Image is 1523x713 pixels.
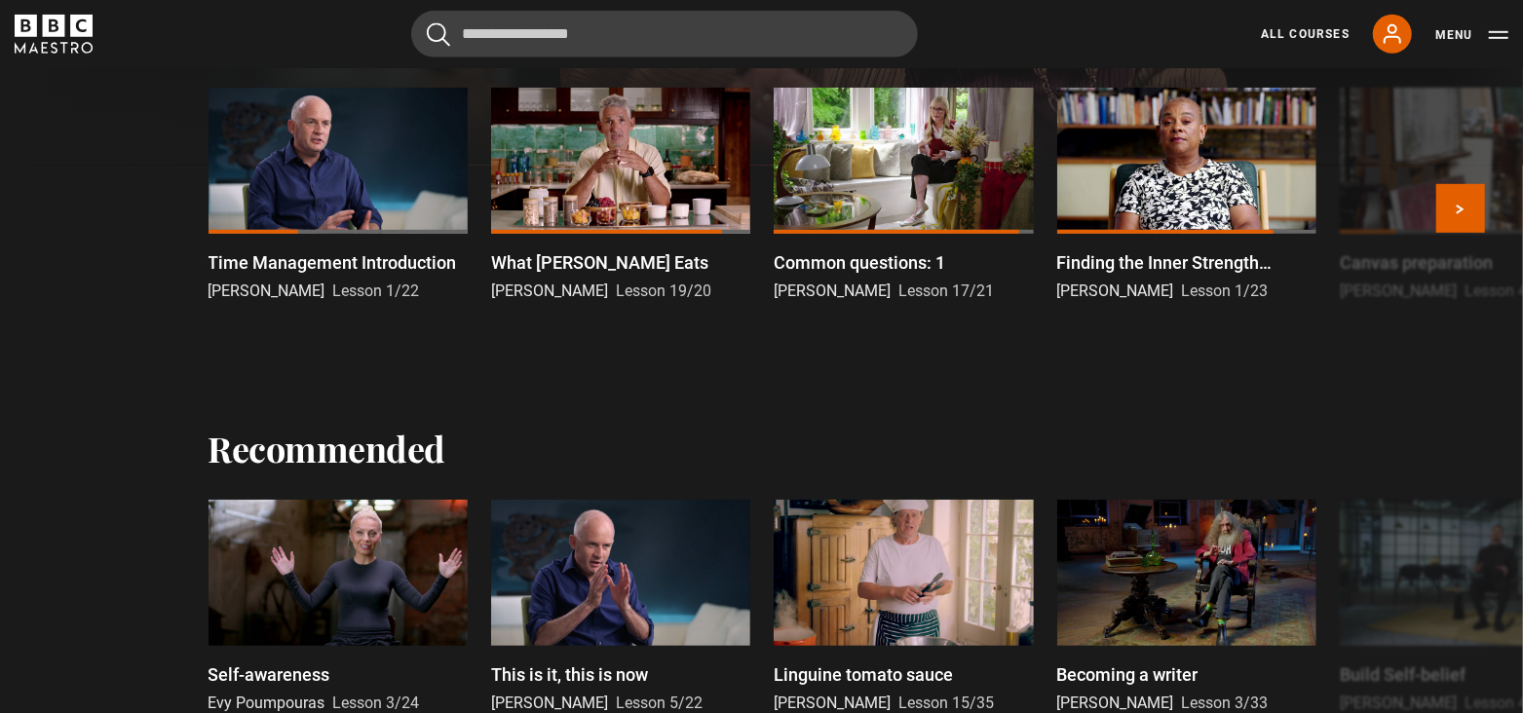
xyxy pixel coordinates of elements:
[1182,281,1269,300] span: Lesson 1/23
[209,694,325,712] span: Evy Poumpouras
[1057,661,1199,688] p: Becoming a writer
[333,281,420,300] span: Lesson 1/22
[491,249,708,276] p: What [PERSON_NAME] Eats
[1182,694,1269,712] span: Lesson 3/33
[1435,25,1508,45] button: Toggle navigation
[1261,25,1350,43] a: All Courses
[1340,249,1493,276] p: Canvas preparation
[898,281,994,300] span: Lesson 17/21
[1340,281,1457,300] span: [PERSON_NAME]
[774,281,891,300] span: [PERSON_NAME]
[491,694,608,712] span: [PERSON_NAME]
[1057,88,1316,303] a: Finding the Inner Strength Introduction [PERSON_NAME] Lesson 1/23
[209,428,446,469] h2: Recommended
[411,11,918,57] input: Search
[209,249,457,276] p: Time Management Introduction
[774,249,945,276] p: Common questions: 1
[1057,281,1174,300] span: [PERSON_NAME]
[616,694,703,712] span: Lesson 5/22
[774,88,1033,303] a: Common questions: 1 [PERSON_NAME] Lesson 17/21
[1340,661,1466,688] p: Build Self-belief
[1057,249,1316,276] p: Finding the Inner Strength Introduction
[491,281,608,300] span: [PERSON_NAME]
[491,88,750,303] a: What [PERSON_NAME] Eats [PERSON_NAME] Lesson 19/20
[15,15,93,54] svg: BBC Maestro
[333,694,420,712] span: Lesson 3/24
[616,281,711,300] span: Lesson 19/20
[491,661,648,688] p: This is it, this is now
[898,694,994,712] span: Lesson 15/35
[1340,694,1457,712] span: [PERSON_NAME]
[209,661,330,688] p: Self-awareness
[209,88,468,303] a: Time Management Introduction [PERSON_NAME] Lesson 1/22
[774,661,953,688] p: Linguine tomato sauce
[209,281,325,300] span: [PERSON_NAME]
[774,694,891,712] span: [PERSON_NAME]
[1057,694,1174,712] span: [PERSON_NAME]
[427,22,450,47] button: Submit the search query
